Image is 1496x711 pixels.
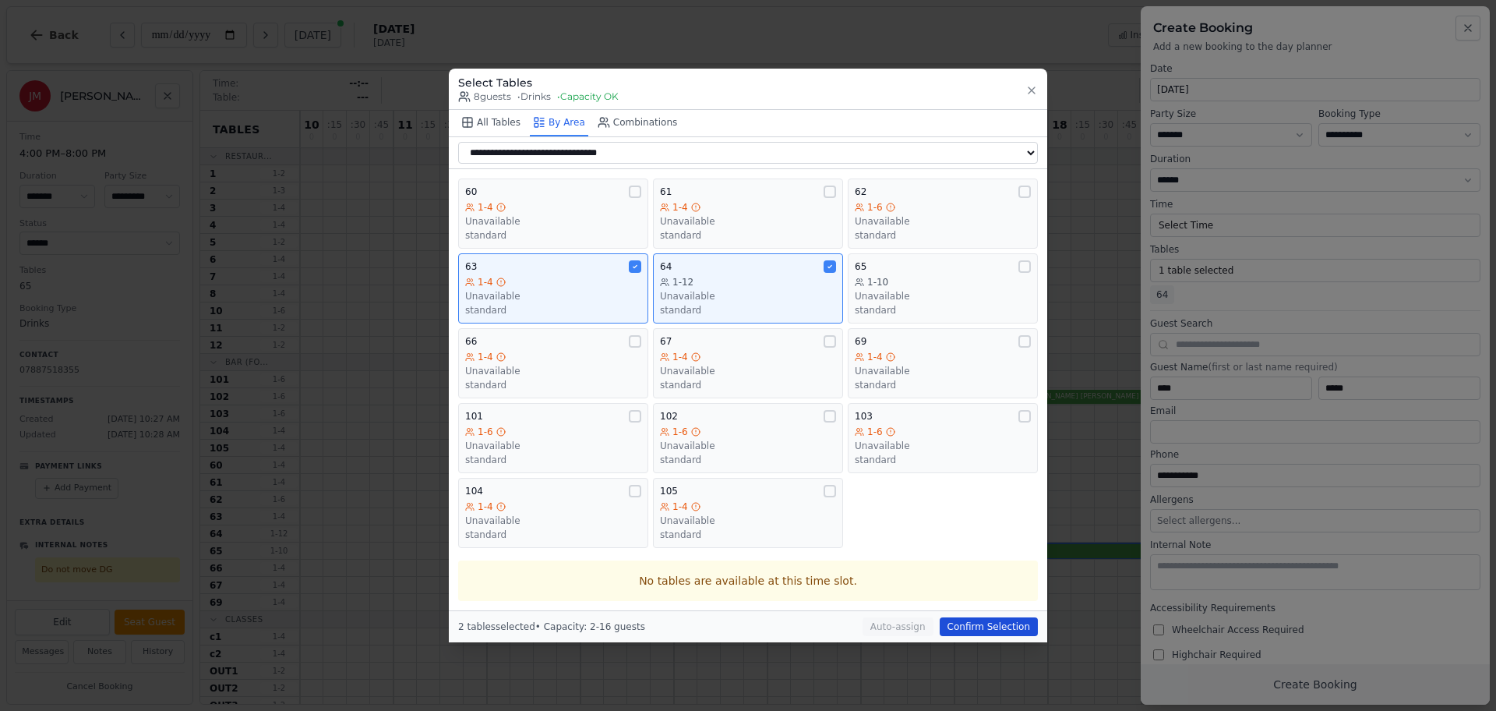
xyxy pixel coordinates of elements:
div: standard [855,379,1031,391]
button: Combinations [595,110,681,136]
span: 1-6 [867,201,883,214]
div: standard [465,529,641,541]
span: 61 [660,186,672,198]
span: 64 [660,260,672,273]
button: By Area [530,110,588,136]
button: 661-4Unavailablestandard [458,328,648,398]
div: Unavailable [465,515,641,527]
button: 601-4Unavailablestandard [458,179,648,249]
span: 2 tables selected • Capacity: 2-16 guests [458,621,645,632]
div: standard [855,229,1031,242]
span: 101 [465,410,483,423]
div: standard [465,454,641,466]
button: 691-4Unavailablestandard [848,328,1038,398]
button: All Tables [458,110,524,136]
span: 69 [855,335,866,348]
span: 1-4 [672,351,688,363]
div: standard [465,379,641,391]
span: 67 [660,335,672,348]
span: 1-4 [478,501,493,513]
button: 1021-6Unavailablestandard [653,403,843,473]
div: standard [465,304,641,317]
div: standard [855,304,1031,317]
div: standard [660,454,836,466]
button: 631-4Unavailablestandard [458,253,648,324]
div: Unavailable [465,290,641,302]
span: • Capacity OK [557,90,619,103]
span: 104 [465,485,483,497]
div: Unavailable [855,290,1031,302]
div: Unavailable [660,215,836,228]
div: standard [855,454,1031,466]
span: 1-6 [867,426,883,438]
span: 102 [660,410,678,423]
div: Unavailable [465,365,641,377]
span: 103 [855,410,873,423]
button: 1041-4Unavailablestandard [458,478,648,548]
div: Unavailable [660,440,836,452]
span: 1-4 [478,276,493,288]
span: 65 [855,260,866,273]
div: standard [465,229,641,242]
button: 621-6Unavailablestandard [848,179,1038,249]
div: standard [660,229,836,242]
span: 1-4 [672,501,688,513]
div: standard [660,379,836,391]
span: 1-4 [478,351,493,363]
button: 1051-4Unavailablestandard [653,478,843,548]
div: Unavailable [855,440,1031,452]
button: Confirm Selection [940,617,1038,636]
div: standard [660,304,836,317]
div: Unavailable [855,365,1031,377]
button: 651-10Unavailablestandard [848,253,1038,324]
span: 60 [465,186,477,198]
span: • Drinks [517,90,551,103]
div: Unavailable [465,215,641,228]
span: 8 guests [458,90,511,103]
button: 1011-6Unavailablestandard [458,403,648,473]
span: 66 [465,335,477,348]
button: 641-12Unavailablestandard [653,253,843,324]
span: 1-12 [672,276,693,288]
span: 62 [855,186,866,198]
div: Unavailable [660,365,836,377]
button: Auto-assign [863,617,933,636]
button: 1031-6Unavailablestandard [848,403,1038,473]
span: 1-4 [478,201,493,214]
span: 1-4 [867,351,883,363]
div: Unavailable [465,440,641,452]
div: Unavailable [660,515,836,527]
div: Unavailable [855,215,1031,228]
button: 671-4Unavailablestandard [653,328,843,398]
span: 105 [660,485,678,497]
span: 63 [465,260,477,273]
span: 1-10 [867,276,888,288]
h3: Select Tables [458,75,619,90]
div: standard [660,529,836,541]
span: 1-6 [478,426,493,438]
div: Unavailable [660,290,836,302]
p: No tables are available at this time slot. [471,573,1025,589]
button: 611-4Unavailablestandard [653,179,843,249]
span: 1-4 [672,201,688,214]
span: 1-6 [672,426,688,438]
